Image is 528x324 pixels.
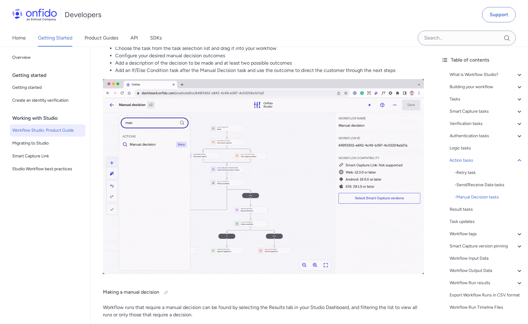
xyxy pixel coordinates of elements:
a: Tasks [450,96,523,103]
a: Workflow Output Data [450,267,523,274]
a: Create an identity verification [10,94,85,107]
li: Add an If/Else Condition task after the Manual Decision task and use the outcome to direct the cu... [115,67,424,74]
a: Product Guides [85,29,118,47]
div: Working with Studio [12,112,88,124]
a: Workflow Studio: Product Guide [10,124,85,137]
span: Migrating to Studio [12,140,83,147]
a: What is Workflow Studio? [450,71,523,78]
a: Authentication tasks [450,132,523,140]
div: Getting started [12,69,88,81]
a: SDKs [150,29,162,47]
a: -Manual Decision tasks [454,194,523,201]
div: - Retry task [454,169,523,176]
span: Getting started [12,84,83,91]
span: Create an identity verification [12,97,83,104]
a: Home [12,29,26,47]
a: Overview [10,51,85,64]
a: Workflow tags [450,230,523,238]
a: Result tasks [450,206,523,213]
span: Smart Capture Link [12,153,83,160]
a: Migrating to Studio [10,137,85,149]
div: - Send/Receive Data tasks [454,181,523,189]
a: Workflow Input Data [450,255,523,262]
a: Workflow Run Timeline Files [450,304,523,311]
a: Getting Started [38,29,72,47]
a: -Retry task [454,169,523,176]
p: Workflow runs that require a manual decision can be found by selecting the Results tab in your St... [103,304,424,318]
h1: Developers [65,10,101,20]
div: - Manual Decision tasks [454,194,523,201]
a: Getting started [10,81,85,94]
a: Verification tasks [450,120,523,127]
a: Building your workflow [450,83,523,91]
span: Workflow Studio: Product Guide [12,127,83,134]
span: Studio Workflow best practices [12,165,83,173]
a: Studio Workflow best practices [10,163,85,175]
a: Export Workflow Runs in CSV format [450,292,523,299]
input: Onfido search input field [418,31,516,45]
a: Smart Capture tasks [450,108,523,115]
li: Choose the task from the task selection list and drag it into your workflow [115,45,424,52]
h4: Making a manual decision [103,288,424,297]
a: -Send/Receive Data tasks [454,181,523,189]
span: Overview [12,54,83,61]
a: Logic tasks [450,145,523,152]
a: Task updates [450,218,523,225]
a: API [130,29,138,47]
div: Table of contents [441,56,523,64]
li: Configure your desired manual decision outcomes [115,52,424,59]
img: Manual decision task [103,79,424,274]
li: Add a description of the decision to be made and at least two possible outcomes [115,59,424,67]
a: Smart Capture Link [10,150,85,162]
a: Support [482,7,516,22]
a: Smart Capture version pinning [450,243,523,250]
img: Onfido Logo [12,9,57,21]
a: Action tasks [450,157,523,164]
a: Workflow Run results [450,279,523,287]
